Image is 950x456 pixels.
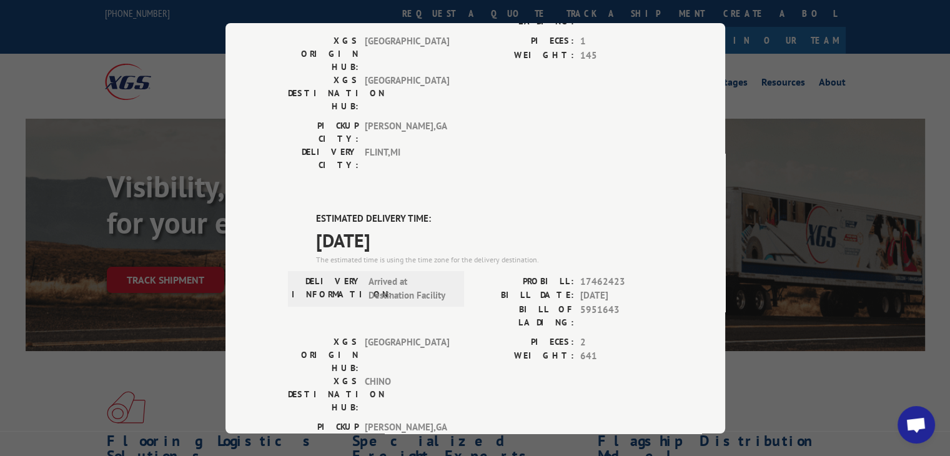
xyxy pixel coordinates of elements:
[365,374,449,414] span: CHINO
[365,34,449,74] span: [GEOGRAPHIC_DATA]
[580,34,663,49] span: 1
[365,335,449,374] span: [GEOGRAPHIC_DATA]
[316,254,663,265] div: The estimated time is using the time zone for the delivery destination.
[316,212,663,226] label: ESTIMATED DELIVERY TIME:
[369,274,453,302] span: Arrived at Destination Facility
[288,374,359,414] label: XGS DESTINATION HUB:
[288,420,359,446] label: PICKUP CITY:
[365,420,449,446] span: [PERSON_NAME] , GA
[475,34,574,49] label: PIECES:
[475,289,574,303] label: BILL DATE:
[288,119,359,146] label: PICKUP CITY:
[580,2,663,28] span: 2733952
[475,2,574,28] label: BILL OF LADING:
[316,226,663,254] span: [DATE]
[365,119,449,146] span: [PERSON_NAME] , GA
[288,335,359,374] label: XGS ORIGIN HUB:
[580,48,663,62] span: 145
[288,34,359,74] label: XGS ORIGIN HUB:
[365,74,449,113] span: [GEOGRAPHIC_DATA]
[475,335,574,349] label: PIECES:
[365,146,449,172] span: FLINT , MI
[288,146,359,172] label: DELIVERY CITY:
[475,274,574,289] label: PROBILL:
[475,48,574,62] label: WEIGHT:
[580,335,663,349] span: 2
[475,302,574,329] label: BILL OF LADING:
[580,302,663,329] span: 5951643
[292,274,362,302] label: DELIVERY INFORMATION:
[898,406,935,444] a: Open chat
[580,349,663,364] span: 641
[580,289,663,303] span: [DATE]
[475,349,574,364] label: WEIGHT:
[580,274,663,289] span: 17462423
[288,74,359,113] label: XGS DESTINATION HUB:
